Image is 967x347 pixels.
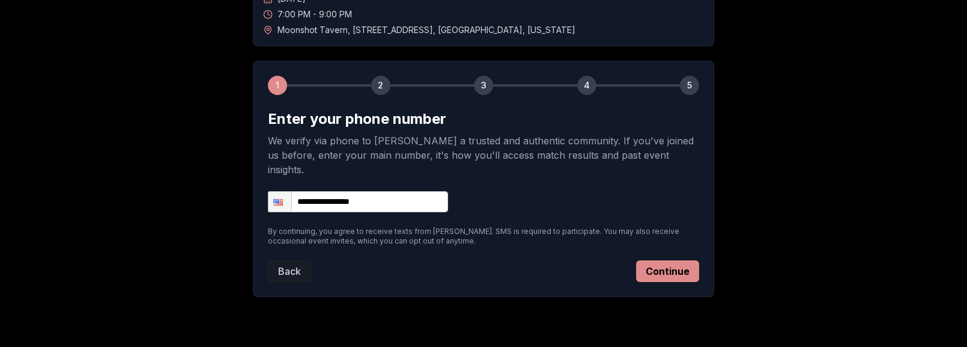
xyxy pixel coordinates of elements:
[474,76,493,95] div: 3
[577,76,596,95] div: 4
[277,24,575,36] span: Moonshot Tavern , [STREET_ADDRESS] , [GEOGRAPHIC_DATA] , [US_STATE]
[268,134,699,177] p: We verify via phone to [PERSON_NAME] a trusted and authentic community. If you've joined us befor...
[680,76,699,95] div: 5
[636,260,699,282] button: Continue
[268,76,287,95] div: 1
[268,260,311,282] button: Back
[371,76,390,95] div: 2
[268,109,699,129] h2: Enter your phone number
[277,8,352,20] span: 7:00 PM - 9:00 PM
[268,192,291,212] div: United States: + 1
[268,227,699,246] p: By continuing, you agree to receive texts from [PERSON_NAME]. SMS is required to participate. You...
